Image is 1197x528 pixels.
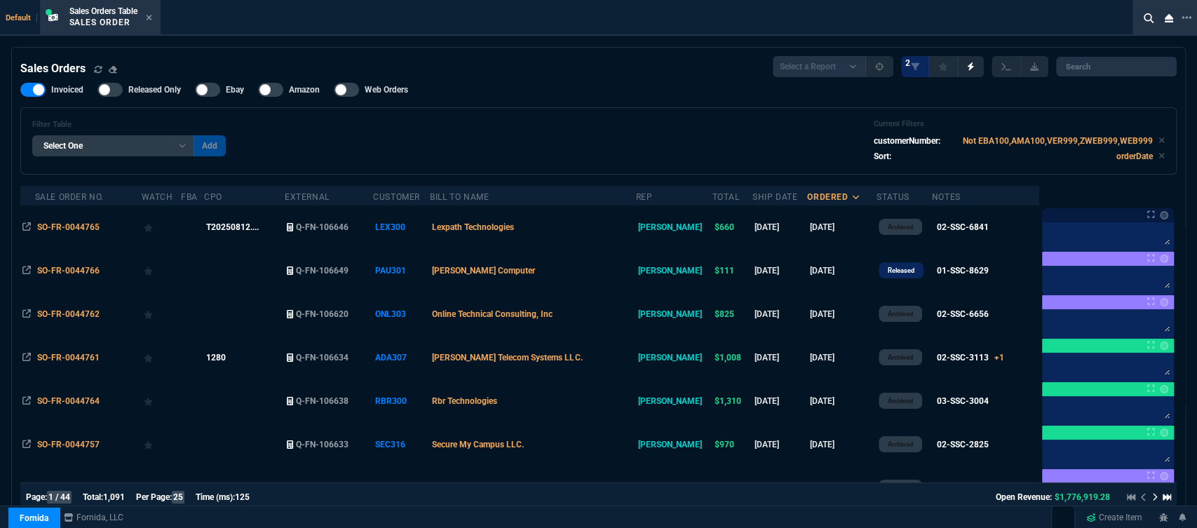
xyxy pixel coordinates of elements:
div: FBA [181,191,198,203]
td: [PERSON_NAME] [636,292,712,336]
span: 1,091 [103,492,125,502]
td: [PERSON_NAME] [636,379,712,423]
td: [DATE] [807,466,877,510]
td: [PERSON_NAME] [636,423,712,466]
span: Secure My Campus LLC. [432,440,524,449]
p: Archived [888,395,913,407]
p: Sales Order [69,17,137,28]
td: [PERSON_NAME] [636,249,712,292]
td: [DATE] [807,249,877,292]
nx-fornida-value: 1280 [206,351,283,364]
td: $1,008 [712,336,752,379]
div: 01-SSC-8629 [937,264,989,277]
span: T20250812.... [206,222,259,232]
td: RBR300 [373,379,430,423]
span: Q-FN-106649 [296,266,349,276]
td: [DATE] [752,466,807,510]
span: SO-FR-0044757 [37,440,100,449]
td: $970 [712,423,752,466]
div: Rep [636,191,653,203]
span: [PERSON_NAME] Telecom Systems LLC. [432,353,582,363]
h6: Filter Table [32,120,226,130]
code: Not EBA100,AMA100,VER999,ZWEB999,WEB999 [963,136,1153,146]
span: Per Page: [136,492,172,502]
td: [DATE] [807,205,877,249]
td: LAW314 [373,466,430,510]
td: $825 [712,292,752,336]
div: Add to Watchlist [144,348,179,367]
nx-icon: Open In Opposite Panel [22,353,31,363]
div: Bill To Name [430,191,489,203]
nx-icon: Open In Opposite Panel [22,222,31,232]
span: Page: [26,492,47,502]
p: Sort: [874,150,891,163]
div: CPO [204,191,222,203]
td: [DATE] [807,423,877,466]
td: [DATE] [752,249,807,292]
span: $1,776,919.28 [1055,492,1110,502]
span: 2 [905,57,910,69]
div: 02-SSC-3113+1 [937,351,1004,364]
span: 1280 [206,353,226,363]
div: Add to Watchlist [144,217,179,237]
div: Watch [141,191,173,203]
nx-fornida-value: T20250812.0024 [206,221,283,233]
span: SO-FR-0044765 [37,222,100,232]
span: Q-FN-106638 [296,396,349,406]
p: Released [888,265,914,276]
span: Lexpath Technologies [432,222,514,232]
span: Q-FN-106634 [296,353,349,363]
td: [DATE] [752,205,807,249]
span: SO-FR-0044764 [37,396,100,406]
div: Add to Watchlist [144,435,179,454]
td: ONL303 [373,292,430,336]
nx-icon: Open In Opposite Panel [22,440,31,449]
div: Sale Order No. [35,191,104,203]
span: 125 [235,492,250,502]
div: Add to Watchlist [144,478,179,498]
td: ADA307 [373,336,430,379]
span: Ebay [226,84,244,95]
div: External [285,191,330,203]
td: [DATE] [752,292,807,336]
span: Total: [83,492,103,502]
span: SO-FR-0044766 [37,266,100,276]
nx-icon: Close Workbench [1159,10,1179,27]
div: 02-SSC-6841 [937,221,989,233]
div: ordered [807,191,848,203]
td: PAU301 [373,249,430,292]
h6: Current Filters [874,119,1165,129]
div: Add to Watchlist [144,261,179,280]
nx-icon: Open New Tab [1182,11,1191,25]
p: Archived [888,439,913,450]
div: 02-SSC-2825 [937,438,989,451]
nx-icon: Search [1138,10,1159,27]
span: Invoiced [51,84,83,95]
div: Customer [373,191,420,203]
span: Time (ms): [196,492,235,502]
span: Q-FN-106633 [296,440,349,449]
td: [DATE] [807,292,877,336]
span: Q-FN-106620 [296,309,349,319]
div: 02-SSC-6656 [937,308,989,320]
nx-icon: Close Tab [146,13,152,24]
span: Rbr Technologies [432,396,497,406]
p: Archived [888,222,913,233]
td: $910 [712,466,752,510]
div: Status [877,191,909,203]
td: $111 [712,249,752,292]
span: Amazon [289,84,320,95]
span: [PERSON_NAME] Computer [432,266,535,276]
nx-icon: Open In Opposite Panel [22,266,31,276]
p: Archived [888,352,913,363]
p: Archived [888,309,913,320]
span: 25 [172,491,184,503]
div: Notes [932,191,961,203]
p: customerNumber: [874,135,940,147]
span: Web Orders [365,84,408,95]
td: LEX300 [373,205,430,249]
a: Create Item [1081,507,1148,528]
span: Sales Orders Table [69,6,137,16]
a: msbcCompanyName [60,511,128,524]
td: [DATE] [807,336,877,379]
